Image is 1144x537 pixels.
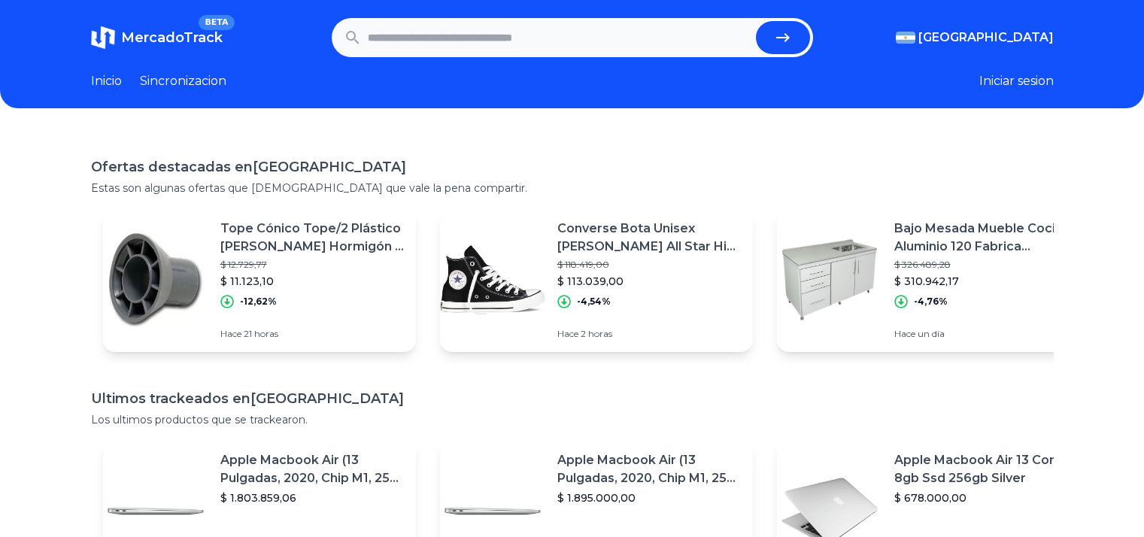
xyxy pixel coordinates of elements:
[896,29,1054,47] button: [GEOGRAPHIC_DATA]
[894,220,1078,256] p: Bajo Mesada Mueble Cocina Aluminio 120 Fabrica [PERSON_NAME] Mbm-12
[91,181,1054,196] p: Estas son algunas ofertas que [DEMOGRAPHIC_DATA] que vale la pena compartir.
[894,490,1078,505] p: $ 678.000,00
[440,227,545,332] img: Featured image
[103,227,208,332] img: Featured image
[91,72,122,90] a: Inicio
[894,328,1078,340] p: Hace un día
[220,274,404,289] p: $ 11.123,10
[894,259,1078,271] p: $ 326.489,28
[220,490,404,505] p: $ 1.803.859,06
[557,259,741,271] p: $ 118.419,00
[220,328,404,340] p: Hace 21 horas
[896,32,915,44] img: Argentina
[91,26,223,50] a: MercadoTrackBETA
[91,26,115,50] img: MercadoTrack
[557,274,741,289] p: $ 113.039,00
[440,208,753,352] a: Featured imageConverse Bota Unisex [PERSON_NAME] All Star Hi Negro Blw$ 118.419,00$ 113.039,00-4,...
[894,274,1078,289] p: $ 310.942,17
[777,227,882,332] img: Featured image
[140,72,226,90] a: Sincronizacion
[577,296,611,308] p: -4,54%
[199,15,234,30] span: BETA
[557,490,741,505] p: $ 1.895.000,00
[103,208,416,352] a: Featured imageTope Cónico Tope/2 Plástico [PERSON_NAME] Hormigón X 200u$ 12.729,77$ 11.123,10-12,...
[91,388,1054,409] h1: Ultimos trackeados en [GEOGRAPHIC_DATA]
[914,296,948,308] p: -4,76%
[240,296,277,308] p: -12,62%
[557,451,741,487] p: Apple Macbook Air (13 Pulgadas, 2020, Chip M1, 256 Gb De Ssd, 8 Gb De Ram) - Plata
[220,259,404,271] p: $ 12.729,77
[91,156,1054,177] h1: Ofertas destacadas en [GEOGRAPHIC_DATA]
[979,72,1054,90] button: Iniciar sesion
[220,220,404,256] p: Tope Cónico Tope/2 Plástico [PERSON_NAME] Hormigón X 200u
[777,208,1090,352] a: Featured imageBajo Mesada Mueble Cocina Aluminio 120 Fabrica [PERSON_NAME] Mbm-12$ 326.489,28$ 31...
[918,29,1054,47] span: [GEOGRAPHIC_DATA]
[91,412,1054,427] p: Los ultimos productos que se trackearon.
[557,220,741,256] p: Converse Bota Unisex [PERSON_NAME] All Star Hi Negro Blw
[220,451,404,487] p: Apple Macbook Air (13 Pulgadas, 2020, Chip M1, 256 Gb De Ssd, 8 Gb De Ram) - Plata
[557,328,741,340] p: Hace 2 horas
[121,29,223,46] span: MercadoTrack
[894,451,1078,487] p: Apple Macbook Air 13 Core I5 8gb Ssd 256gb Silver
